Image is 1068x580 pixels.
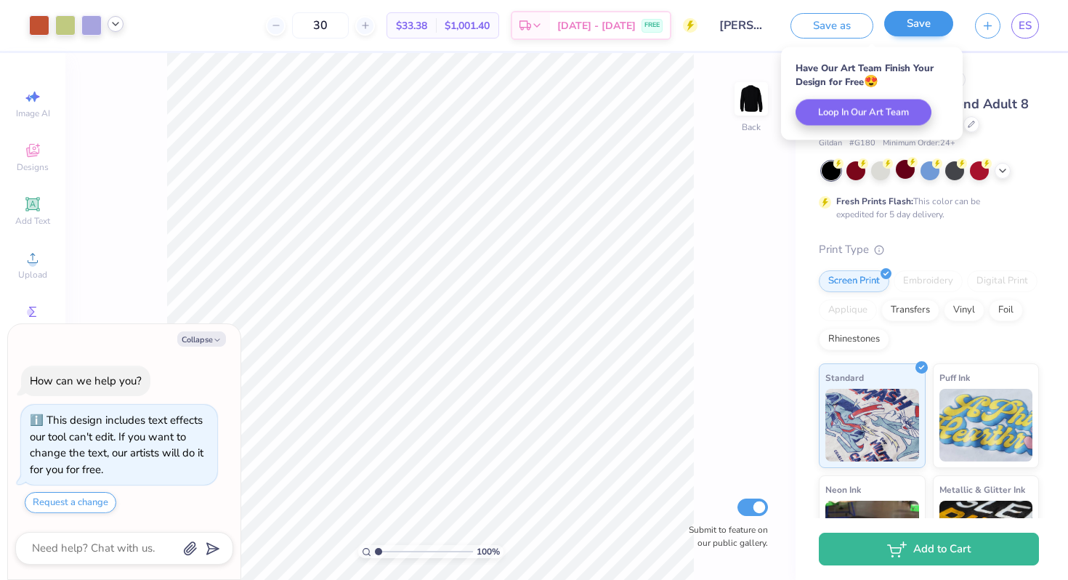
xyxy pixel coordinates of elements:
strong: Fresh Prints Flash: [836,196,913,207]
span: Upload [18,269,47,281]
button: Collapse [177,331,226,347]
button: Add to Cart [819,533,1039,565]
a: ES [1011,13,1039,39]
span: Add Text [15,215,50,227]
div: Screen Print [819,270,889,292]
span: 😍 [864,73,878,89]
img: Puff Ink [939,389,1033,462]
div: Digital Print [967,270,1037,292]
span: Image AI [16,108,50,119]
div: Rhinestones [819,329,889,350]
span: ES [1019,17,1032,34]
div: Back [742,121,761,134]
img: Metallic & Glitter Ink [939,501,1033,573]
label: Submit to feature on our public gallery. [681,523,768,549]
img: Back [737,84,766,113]
div: This color can be expedited for 5 day delivery. [836,195,1015,221]
span: 100 % [477,545,500,558]
div: This design includes text effects our tool can't edit. If you want to change the text, our artist... [30,413,203,477]
span: Designs [17,161,49,173]
span: $33.38 [396,18,427,33]
span: Puff Ink [939,370,970,385]
input: – – [292,12,349,39]
span: Standard [825,370,864,385]
span: $1,001.40 [445,18,490,33]
div: Foil [989,299,1023,321]
img: Standard [825,389,919,462]
img: Neon Ink [825,501,919,573]
div: Applique [819,299,877,321]
div: Vinyl [944,299,984,321]
button: Save [884,11,953,36]
button: Loop In Our Art Team [796,100,931,126]
span: FREE [644,20,660,31]
div: How can we help you? [30,374,142,388]
div: Print Type [819,241,1039,258]
span: Metallic & Glitter Ink [939,482,1025,497]
span: [DATE] - [DATE] [557,18,636,33]
div: Embroidery [894,270,963,292]
input: Untitled Design [708,11,780,40]
button: Save as [790,13,873,39]
div: Transfers [881,299,939,321]
button: Request a change [25,492,116,513]
div: Have Our Art Team Finish Your Design for Free [796,62,948,89]
span: Neon Ink [825,482,861,497]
